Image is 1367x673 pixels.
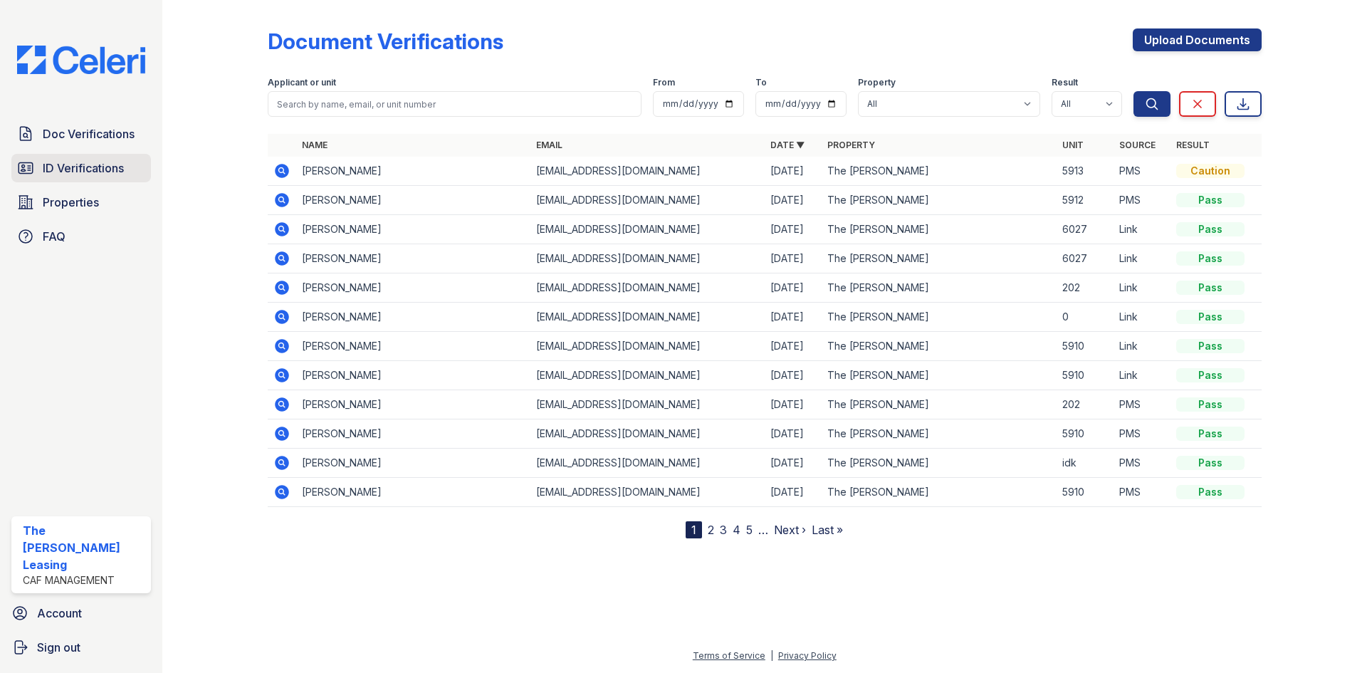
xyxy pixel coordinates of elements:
td: [DATE] [765,449,822,478]
td: [PERSON_NAME] [296,157,530,186]
td: The [PERSON_NAME] [822,419,1056,449]
td: [DATE] [765,215,822,244]
td: [DATE] [765,303,822,332]
td: [DATE] [765,361,822,390]
a: Result [1176,140,1210,150]
td: [PERSON_NAME] [296,361,530,390]
span: … [758,521,768,538]
div: | [770,650,773,661]
div: Pass [1176,281,1245,295]
span: Account [37,605,82,622]
td: PMS [1114,419,1170,449]
a: ID Verifications [11,154,151,182]
a: 5 [746,523,753,537]
a: 3 [720,523,727,537]
a: Doc Verifications [11,120,151,148]
div: 1 [686,521,702,538]
div: Pass [1176,193,1245,207]
div: Pass [1176,310,1245,324]
td: Link [1114,332,1170,361]
label: Property [858,77,896,88]
div: Pass [1176,251,1245,266]
td: [PERSON_NAME] [296,186,530,215]
td: [PERSON_NAME] [296,478,530,507]
td: [EMAIL_ADDRESS][DOMAIN_NAME] [530,390,765,419]
input: Search by name, email, or unit number [268,91,641,117]
td: [PERSON_NAME] [296,419,530,449]
td: Link [1114,215,1170,244]
td: [DATE] [765,332,822,361]
div: CAF Management [23,573,145,588]
td: The [PERSON_NAME] [822,244,1056,273]
a: Sign out [6,633,157,662]
td: idk [1057,449,1114,478]
td: The [PERSON_NAME] [822,273,1056,303]
td: The [PERSON_NAME] [822,449,1056,478]
td: The [PERSON_NAME] [822,303,1056,332]
td: [DATE] [765,478,822,507]
td: [DATE] [765,157,822,186]
span: ID Verifications [43,160,124,177]
a: Account [6,599,157,627]
td: 202 [1057,390,1114,419]
a: FAQ [11,222,151,251]
td: [PERSON_NAME] [296,449,530,478]
a: Terms of Service [693,650,765,661]
td: PMS [1114,186,1170,215]
td: The [PERSON_NAME] [822,157,1056,186]
td: [DATE] [765,273,822,303]
label: From [653,77,675,88]
td: PMS [1114,390,1170,419]
td: The [PERSON_NAME] [822,361,1056,390]
div: Pass [1176,339,1245,353]
a: Email [536,140,562,150]
td: 6027 [1057,215,1114,244]
img: CE_Logo_Blue-a8612792a0a2168367f1c8372b55b34899dd931a85d93a1a3d3e32e68fde9ad4.png [6,46,157,74]
td: 5910 [1057,361,1114,390]
span: Properties [43,194,99,211]
td: The [PERSON_NAME] [822,186,1056,215]
td: 5913 [1057,157,1114,186]
a: Privacy Policy [778,650,837,661]
a: Properties [11,188,151,216]
div: Pass [1176,368,1245,382]
a: Date ▼ [770,140,805,150]
a: Unit [1062,140,1084,150]
td: [EMAIL_ADDRESS][DOMAIN_NAME] [530,186,765,215]
div: Pass [1176,222,1245,236]
td: The [PERSON_NAME] [822,478,1056,507]
td: The [PERSON_NAME] [822,332,1056,361]
td: 5910 [1057,478,1114,507]
td: [EMAIL_ADDRESS][DOMAIN_NAME] [530,449,765,478]
td: [EMAIL_ADDRESS][DOMAIN_NAME] [530,157,765,186]
a: Name [302,140,328,150]
td: PMS [1114,478,1170,507]
td: [EMAIL_ADDRESS][DOMAIN_NAME] [530,361,765,390]
td: [PERSON_NAME] [296,390,530,419]
td: Link [1114,273,1170,303]
td: [PERSON_NAME] [296,303,530,332]
a: 2 [708,523,714,537]
span: FAQ [43,228,66,245]
a: Upload Documents [1133,28,1262,51]
div: Pass [1176,485,1245,499]
td: [DATE] [765,390,822,419]
td: The [PERSON_NAME] [822,390,1056,419]
label: To [755,77,767,88]
td: [EMAIL_ADDRESS][DOMAIN_NAME] [530,332,765,361]
td: [EMAIL_ADDRESS][DOMAIN_NAME] [530,303,765,332]
span: Sign out [37,639,80,656]
a: Last » [812,523,843,537]
td: PMS [1114,449,1170,478]
label: Applicant or unit [268,77,336,88]
td: [EMAIL_ADDRESS][DOMAIN_NAME] [530,215,765,244]
td: [PERSON_NAME] [296,273,530,303]
div: Pass [1176,397,1245,412]
td: 6027 [1057,244,1114,273]
td: [EMAIL_ADDRESS][DOMAIN_NAME] [530,273,765,303]
a: Next › [774,523,806,537]
td: 5912 [1057,186,1114,215]
td: [EMAIL_ADDRESS][DOMAIN_NAME] [530,419,765,449]
td: [EMAIL_ADDRESS][DOMAIN_NAME] [530,478,765,507]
